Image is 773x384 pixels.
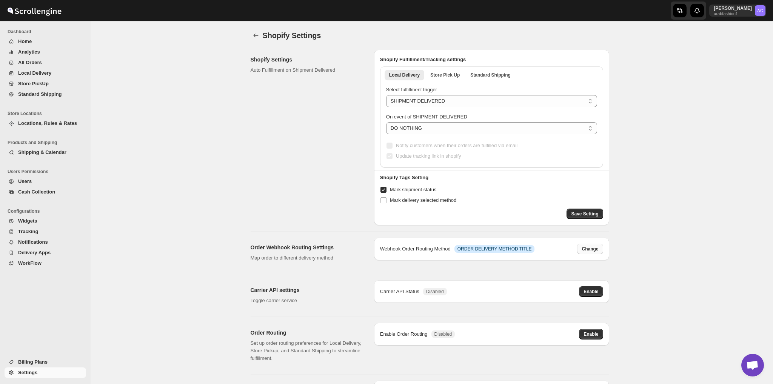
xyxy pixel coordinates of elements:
span: Cash Collection [18,189,55,195]
span: Locations, Rules & Rates [18,120,77,126]
div: Enable Order Routing [380,330,428,338]
span: Enable [584,331,598,337]
button: Tracking [5,226,86,237]
img: ScrollEngine [6,1,63,20]
span: Billing Plans [18,359,48,365]
span: Mark delivery selected method [390,197,456,203]
button: WorkFlow [5,258,86,269]
span: Disabled [434,331,452,337]
span: Tracking [18,229,38,234]
button: Delivery Apps [5,247,86,258]
h2: Carrier API settings [251,286,362,294]
span: Local Delivery [18,70,51,76]
span: Standard Shipping [470,72,511,78]
button: Widgets [5,216,86,226]
span: Widgets [18,218,37,224]
div: Carrier API Status [380,288,419,295]
button: Settings [5,367,86,378]
h2: Order Webhook Routing Settings [251,244,362,251]
text: AC [757,8,763,13]
span: WorkFlow [18,260,42,266]
span: Store PickUp [18,81,49,86]
button: Change [577,244,603,254]
span: Select fulfillment trigger [386,87,437,92]
span: Shopify Settings [263,31,321,40]
span: Users Permissions [8,169,87,175]
button: Analytics [5,47,86,57]
button: local delivery [385,70,424,80]
span: All Orders [18,60,42,65]
h2: Order Routing [251,329,362,336]
button: Billing Plans [5,357,86,367]
span: On event of SHIPMENT DELIVERED [386,114,467,120]
span: Configurations [8,208,87,214]
span: Dashboard [8,29,87,35]
button: Users [5,176,86,187]
button: standard shipping [466,70,515,80]
button: Locations, Rules & Rates [5,118,86,129]
h2: Shopify Fulfillment/Tracking settings [380,56,603,63]
span: Products and Shipping [8,140,87,146]
span: Users [18,178,32,184]
span: ORDER DELIVERY METHOD TITLE [457,246,532,252]
span: Abizer Chikhly [755,5,765,16]
p: Map order to different delivery method [251,254,362,262]
button: Notifications [5,237,86,247]
button: store pickup [426,70,464,80]
button: Enable [579,286,603,297]
span: Update tracking link in shopify [396,153,461,159]
button: Save Setting [567,209,603,219]
p: Auto Fulfillment on Shipment Delivered [251,66,362,74]
button: Home [5,36,86,47]
span: Standard Shipping [18,91,62,97]
div: Webhook Order Routing Method [380,245,451,253]
span: Disabled [426,289,444,295]
p: Toggle carrier service [251,297,362,304]
span: Store Locations [8,111,87,117]
span: Enable [584,289,598,295]
button: back [251,30,261,41]
span: Notifications [18,239,48,245]
span: Analytics [18,49,40,55]
p: Set up order routing preferences for Local Delivery, Store Pickup, and Standard Shipping to strea... [251,339,362,362]
span: Save Setting [571,211,598,217]
span: Settings [18,370,37,375]
button: User menu [709,5,766,17]
span: Notify customers when their orders are fulfilled via email [396,143,517,148]
span: Delivery Apps [18,250,51,255]
p: arabfashion1 [714,11,752,16]
h2: Shopify Settings [251,56,362,63]
span: Change [582,246,598,252]
button: All Orders [5,57,86,68]
span: Shipping & Calendar [18,149,66,155]
h3: Shopify Tags Setting [380,174,603,181]
span: Local Delivery [389,72,420,78]
span: Home [18,38,32,44]
button: Enable [579,329,603,339]
p: [PERSON_NAME] [714,5,752,11]
button: Cash Collection [5,187,86,197]
span: Store Pick Up [430,72,460,78]
div: Open chat [741,354,764,376]
button: Shipping & Calendar [5,147,86,158]
span: Mark shipment status [390,187,437,192]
